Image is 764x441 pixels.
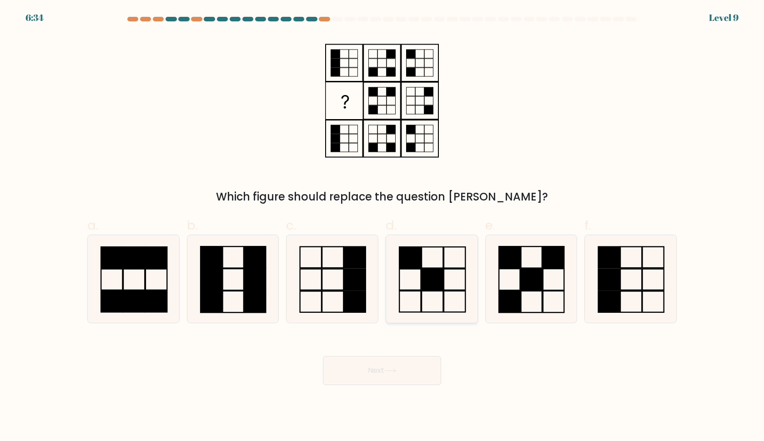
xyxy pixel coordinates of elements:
div: Level 9 [709,11,739,25]
span: e. [485,216,495,234]
span: b. [187,216,198,234]
span: c. [286,216,296,234]
span: d. [386,216,397,234]
div: 6:34 [25,11,44,25]
div: Which figure should replace the question [PERSON_NAME]? [93,189,671,205]
span: f. [584,216,591,234]
span: a. [87,216,98,234]
button: Next [323,356,441,385]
